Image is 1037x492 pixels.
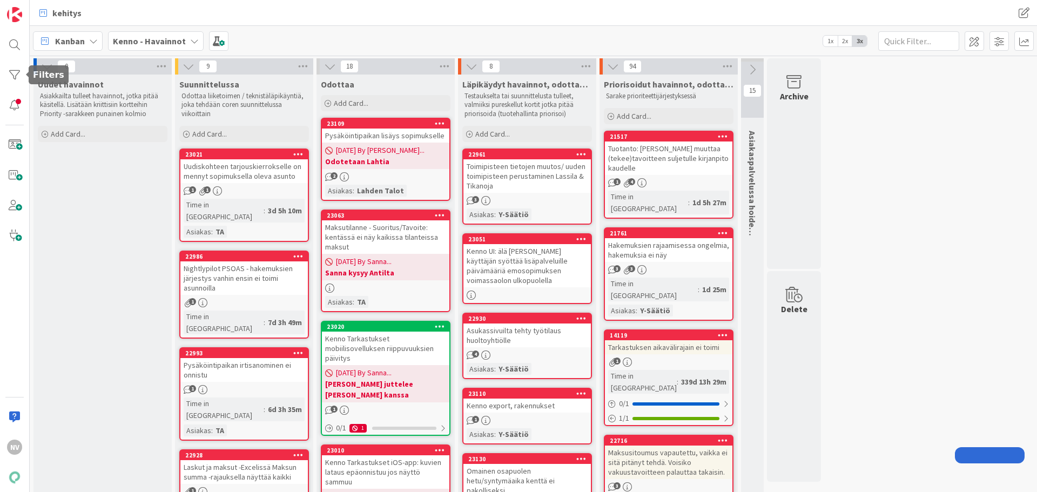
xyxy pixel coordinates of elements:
div: Uudiskohteen tarjouskierrokselle on mennyt sopimuksella oleva asunto [180,159,308,183]
span: 2 [331,172,338,179]
span: 1 [472,416,479,423]
span: 94 [623,60,642,73]
span: : [353,185,354,197]
div: 3d 5h 10m [265,205,305,217]
div: 6d 3h 35m [265,403,305,415]
a: 23063Maksutilanne - Suoritus/Tavoite: kentässä ei näy kaikissa tilanteissa maksut[DATE] By Sanna.... [321,210,450,312]
div: Nightlypilot PSOAS - hakemuksien järjestys vanhin ensin ei toimi asunnoilla [180,261,308,295]
div: Y-Säätiö [496,208,531,220]
div: Asiakas [467,428,494,440]
div: Time in [GEOGRAPHIC_DATA] [184,397,264,421]
a: 22961Toimipisteen tietojen muutos/ uuden toimipisteen perustaminen Lassila & TikanojaAsiakas:Y-Sä... [462,149,592,225]
div: 0/11 [322,421,449,435]
div: 23021 [180,150,308,159]
span: : [211,424,213,436]
div: 22986Nightlypilot PSOAS - hakemuksien järjestys vanhin ensin ei toimi asunnoilla [180,252,308,295]
span: Add Card... [192,129,227,139]
b: Sanna kysyy Antilta [325,267,446,278]
a: 23021Uudiskohteen tarjouskierrokselle on mennyt sopimuksella oleva asuntoTime in [GEOGRAPHIC_DATA... [179,149,309,242]
span: : [494,208,496,220]
span: kehitys [52,6,82,19]
div: Hakemuksien rajaamisessa ongelmia, hakemuksia ei näy [605,238,732,262]
span: 1 [614,178,621,185]
span: Add Card... [475,129,510,139]
div: Y-Säätiö [496,428,531,440]
div: Maksutilanne - Suoritus/Tavoite: kentässä ei näy kaikissa tilanteissa maksut [322,220,449,254]
span: 1 / 1 [619,413,629,424]
div: 23010 [327,447,449,454]
div: 22716Maksusitoumus vapautettu, vaikka ei sitä pitänyt tehdä. Voisiko vakuustavoitteen palauttaa t... [605,436,732,479]
b: Odotetaan Lahtia [325,156,446,167]
div: 23021Uudiskohteen tarjouskierrokselle on mennyt sopimuksella oleva asunto [180,150,308,183]
div: 7d 3h 49m [265,316,305,328]
div: 23063 [322,211,449,220]
span: Add Card... [334,98,368,108]
div: 22961 [463,150,591,159]
a: 14119Tarkastuksen aikavälirajain ei toimiTime in [GEOGRAPHIC_DATA]:339d 13h 29m0/11/1 [604,329,733,426]
div: 22993 [180,348,308,358]
span: Priorisoidut havainnot, odottaa kehityskapaa [604,79,733,90]
div: 339d 13h 29m [678,376,729,388]
div: Time in [GEOGRAPHIC_DATA] [608,370,677,394]
div: 23020Kenno Tarkastukset mobiilisovelluksen riippuvuuksien päivitys [322,322,449,365]
div: Asiakas [184,226,211,238]
div: TA [354,296,368,308]
div: NV [7,440,22,455]
span: Kanban [55,35,85,48]
div: 23109 [322,119,449,129]
div: 23110 [463,389,591,399]
div: 22928Laskut ja maksut -Excelissä Maksun summa -rajauksella näyttää kaikki [180,450,308,484]
div: Asiakas [467,363,494,375]
span: 3 [628,265,635,272]
div: TA [213,226,227,238]
div: 21517 [610,133,732,140]
div: 21761 [610,230,732,237]
div: Asukassivuilta tehty työtilaus huoltoyhtiölle [463,323,591,347]
div: Y-Säätiö [637,305,673,316]
div: 23010Kenno Tarkastukset iOS-app: kuvien lataus epäonnistuu jos näyttö sammuu [322,446,449,489]
div: 22961 [468,151,591,158]
span: Asiakaspalvelussa hoidettavat [747,131,758,253]
span: : [264,205,265,217]
div: 22993Pysäköintipaikan irtisanominen ei onnistu [180,348,308,382]
div: 23020 [327,323,449,331]
span: Uudet havainnot [38,79,104,90]
span: 1 [189,385,196,392]
a: 23051Kenno UI: älä [PERSON_NAME] käyttäjän syöttää lisäpalveluille päivämääriä emosopimuksen voim... [462,233,592,304]
span: 3 [614,265,621,272]
div: Time in [GEOGRAPHIC_DATA] [184,311,264,334]
div: Pysäköintipaikan irtisanominen ei onnistu [180,358,308,382]
span: 9 [199,60,217,73]
div: Time in [GEOGRAPHIC_DATA] [608,191,688,214]
div: Tuotanto: [PERSON_NAME] muuttaa (tekee)tavoitteen suljetulle kirjanpito kaudelle [605,141,732,175]
div: 23063Maksutilanne - Suoritus/Tavoite: kentässä ei näy kaikissa tilanteissa maksut [322,211,449,254]
div: 22986 [185,253,308,260]
div: Asiakas [184,424,211,436]
div: Y-Säätiö [496,363,531,375]
span: 8 [482,60,500,73]
div: Time in [GEOGRAPHIC_DATA] [608,278,698,301]
div: 1d 25m [699,284,729,295]
span: 3x [852,36,867,46]
span: 18 [340,60,359,73]
p: Testaukselta tai suunnittelusta tulleet, valmiiksi pureskellut kortit jotka pitää priorisoida (tu... [464,92,590,118]
b: [PERSON_NAME] juttelee [PERSON_NAME] kanssa [325,379,446,400]
div: 23130 [463,454,591,464]
div: 14119 [610,332,732,339]
span: : [494,363,496,375]
p: Odottaa liiketoimen / teknistäläpikäyntiä, joka tehdään coren suunnittelussa viikoittain [181,92,307,118]
span: : [636,305,637,316]
div: 22928 [180,450,308,460]
div: Lahden Talot [354,185,407,197]
span: Odottaa [321,79,354,90]
div: 22930 [468,315,591,322]
span: : [677,376,678,388]
span: 0 [57,60,76,73]
div: 23110Kenno export, rakennukset [463,389,591,413]
div: 14119 [605,331,732,340]
div: Kenno Tarkastukset mobiilisovelluksen riippuvuuksien päivitys [322,332,449,365]
span: [DATE] By [PERSON_NAME]... [336,145,425,156]
div: Pysäköintipaikan lisäys sopimukselle [322,129,449,143]
div: 23130 [468,455,591,463]
span: Add Card... [617,111,651,121]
